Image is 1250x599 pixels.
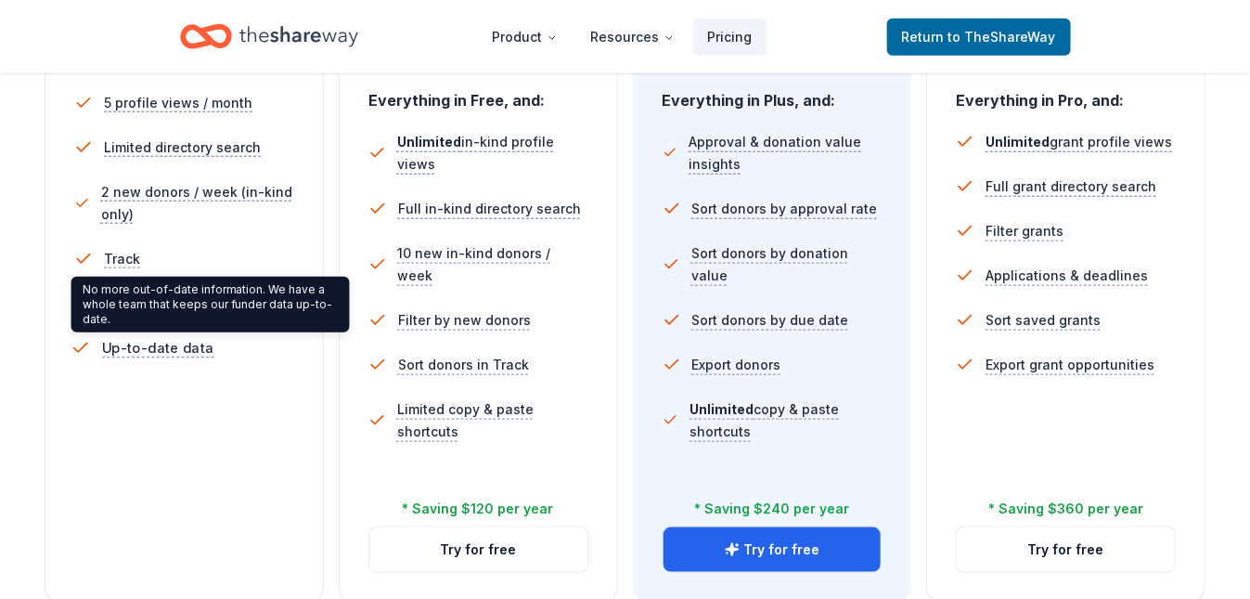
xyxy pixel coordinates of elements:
[694,498,849,520] div: * Saving $240 per year
[663,73,883,112] div: Everything in Plus, and:
[398,242,588,287] span: 10 new in-kind donors / week
[956,73,1176,112] div: Everything in Pro, and:
[398,309,531,332] span: Filter by new donors
[71,277,350,332] div: No more out-of-date information. We have a whole team that keeps our funder data up-to-date.
[398,198,581,220] span: Full in-kind directory search
[397,134,554,172] span: in-kind profile views
[397,134,461,150] span: Unlimited
[478,15,767,59] nav: Main
[986,265,1148,287] span: Applications & deadlines
[104,248,140,270] span: Track
[689,401,839,439] span: copy & paste shortcuts
[368,73,588,112] div: Everything in Free, and:
[180,15,358,59] a: Home
[691,242,882,287] span: Sort donors by donation value
[397,398,588,443] span: Limited copy & paste shortcuts
[104,137,261,159] span: Limited directory search
[692,354,781,376] span: Export donors
[689,401,754,417] span: Unlimited
[988,498,1143,520] div: * Saving $360 per year
[693,19,767,56] a: Pricing
[986,220,1063,242] span: Filter grants
[957,527,1175,572] button: Try for free
[986,176,1156,198] span: Full grant directory search
[101,181,294,226] span: 2 new donors / week (in-kind only)
[986,134,1050,150] span: Unlimited
[887,19,1071,56] a: Returnto TheShareWay
[664,527,882,572] button: Try for free
[689,131,882,176] span: Approval & donation value insights
[369,527,587,572] button: Try for free
[403,498,554,520] div: * Saving $120 per year
[576,19,689,56] button: Resources
[986,309,1101,332] span: Sort saved grants
[986,354,1154,376] span: Export grant opportunities
[104,92,252,114] span: 5 profile views / month
[948,29,1056,45] span: to TheShareWay
[902,26,1056,48] span: Return
[398,354,529,376] span: Sort donors in Track
[478,19,573,56] button: Product
[986,134,1172,150] span: grant profile views
[692,309,849,332] span: Sort donors by due date
[692,198,878,220] span: Sort donors by approval rate
[102,336,214,359] span: Up-to-date data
